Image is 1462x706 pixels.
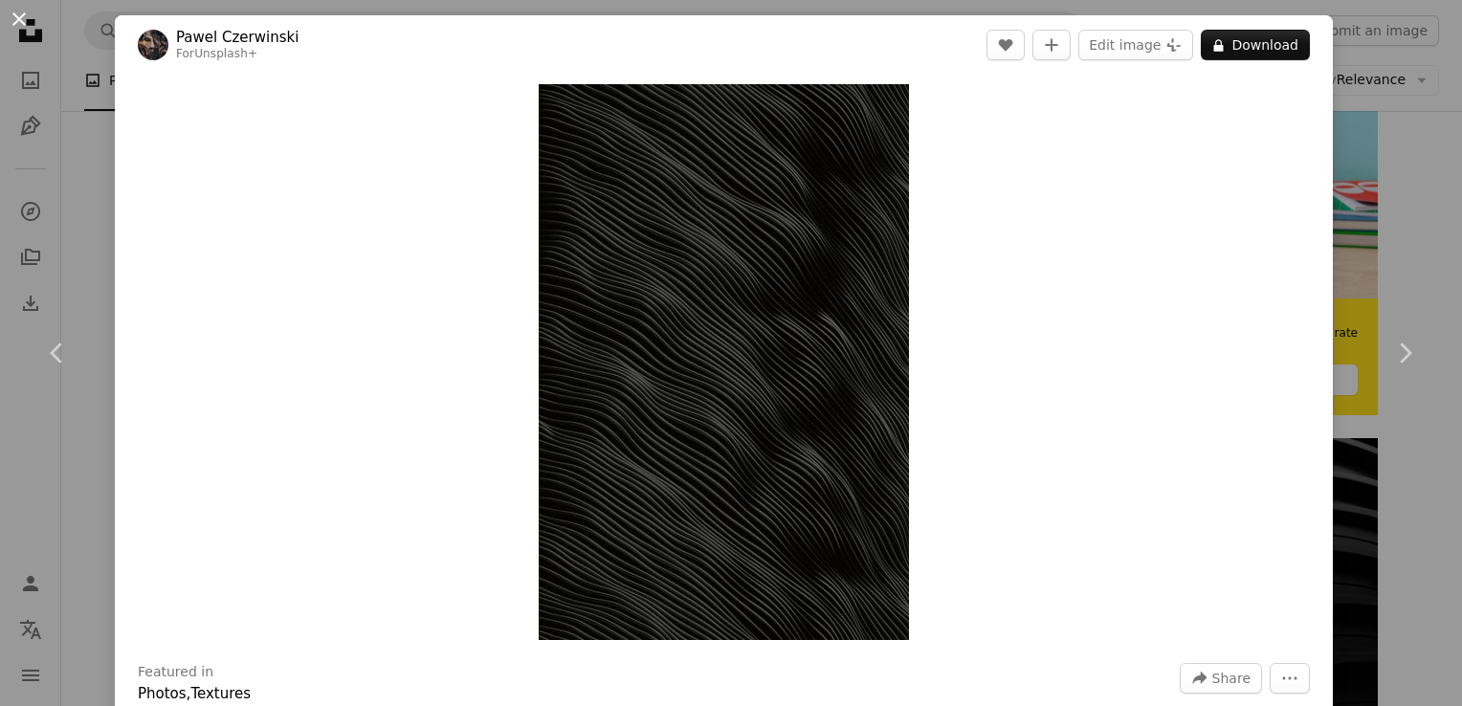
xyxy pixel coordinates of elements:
[539,84,909,640] button: Zoom in on this image
[190,685,251,702] a: Textures
[1347,261,1462,445] a: Next
[1201,30,1310,60] button: Download
[1032,30,1071,60] button: Add to Collection
[138,685,187,702] a: Photos
[986,30,1025,60] button: Like
[1270,663,1310,694] button: More Actions
[539,84,909,640] img: a black and white background with wavy lines
[138,30,168,60] img: Go to Pawel Czerwinski's profile
[1180,663,1262,694] button: Share this image
[138,663,213,682] h3: Featured in
[176,28,299,47] a: Pawel Czerwinski
[176,47,299,62] div: For
[1212,664,1251,693] span: Share
[1078,30,1193,60] button: Edit image
[194,47,257,60] a: Unsplash+
[187,685,191,702] span: ,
